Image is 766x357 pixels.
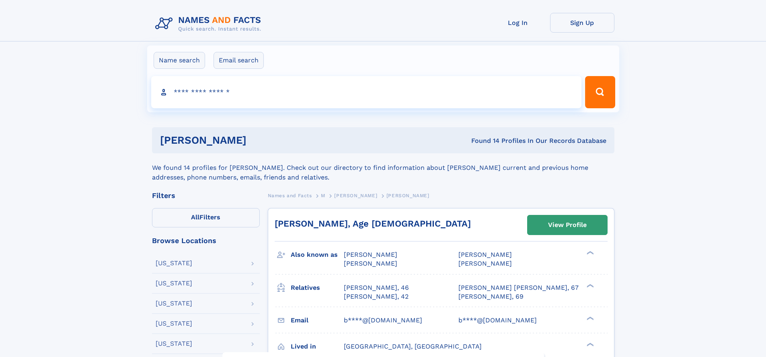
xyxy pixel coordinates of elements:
div: Found 14 Profiles In Our Records Database [359,136,606,145]
div: ❯ [585,316,594,321]
img: Logo Names and Facts [152,13,268,35]
a: [PERSON_NAME] [PERSON_NAME], 67 [458,283,579,292]
span: [PERSON_NAME] [344,260,397,267]
a: Sign Up [550,13,614,33]
div: [US_STATE] [156,300,192,307]
h3: Relatives [291,281,344,295]
h3: Also known as [291,248,344,262]
div: [US_STATE] [156,320,192,327]
a: [PERSON_NAME], 69 [458,292,524,301]
a: View Profile [528,215,607,235]
a: M [321,190,325,200]
span: [PERSON_NAME] [458,251,512,258]
h1: [PERSON_NAME] [160,135,359,145]
label: Email search [214,52,264,69]
div: ❯ [585,250,594,256]
div: View Profile [548,216,587,234]
label: Filters [152,208,260,227]
button: Search Button [585,76,615,108]
div: ❯ [585,283,594,288]
div: [US_STATE] [156,340,192,347]
label: Name search [154,52,205,69]
a: [PERSON_NAME], 42 [344,292,409,301]
a: [PERSON_NAME] [334,190,377,200]
div: Browse Locations [152,237,260,244]
span: [PERSON_NAME] [386,193,429,198]
a: [PERSON_NAME], 46 [344,283,409,292]
span: [GEOGRAPHIC_DATA], [GEOGRAPHIC_DATA] [344,343,482,350]
h3: Email [291,314,344,327]
a: [PERSON_NAME], Age [DEMOGRAPHIC_DATA] [275,219,471,229]
span: [PERSON_NAME] [334,193,377,198]
span: [PERSON_NAME] [344,251,397,258]
div: ❯ [585,342,594,347]
span: M [321,193,325,198]
input: search input [151,76,582,108]
span: All [191,213,199,221]
h3: Lived in [291,340,344,353]
div: [US_STATE] [156,280,192,287]
div: We found 14 profiles for [PERSON_NAME]. Check out our directory to find information about [PERSON... [152,153,614,182]
span: [PERSON_NAME] [458,260,512,267]
a: Names and Facts [268,190,312,200]
a: Log In [486,13,550,33]
div: [US_STATE] [156,260,192,266]
div: Filters [152,192,260,199]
